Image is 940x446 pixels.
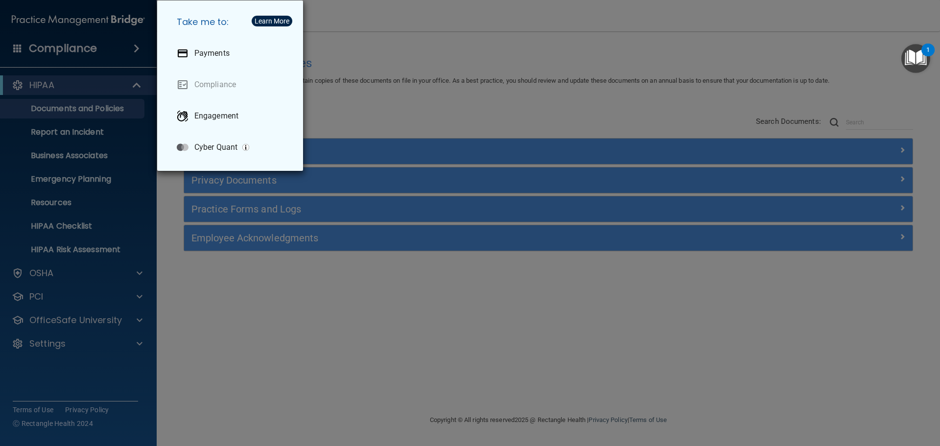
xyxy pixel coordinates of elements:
a: Payments [169,40,295,67]
div: 1 [926,50,930,63]
p: Payments [194,48,230,58]
button: Learn More [252,16,292,26]
a: Engagement [169,102,295,130]
p: Engagement [194,111,238,121]
p: Cyber Quant [194,142,237,152]
a: Cyber Quant [169,134,295,161]
div: Learn More [255,18,289,24]
h5: Take me to: [169,8,295,36]
button: Open Resource Center, 1 new notification [901,44,930,73]
a: Compliance [169,71,295,98]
